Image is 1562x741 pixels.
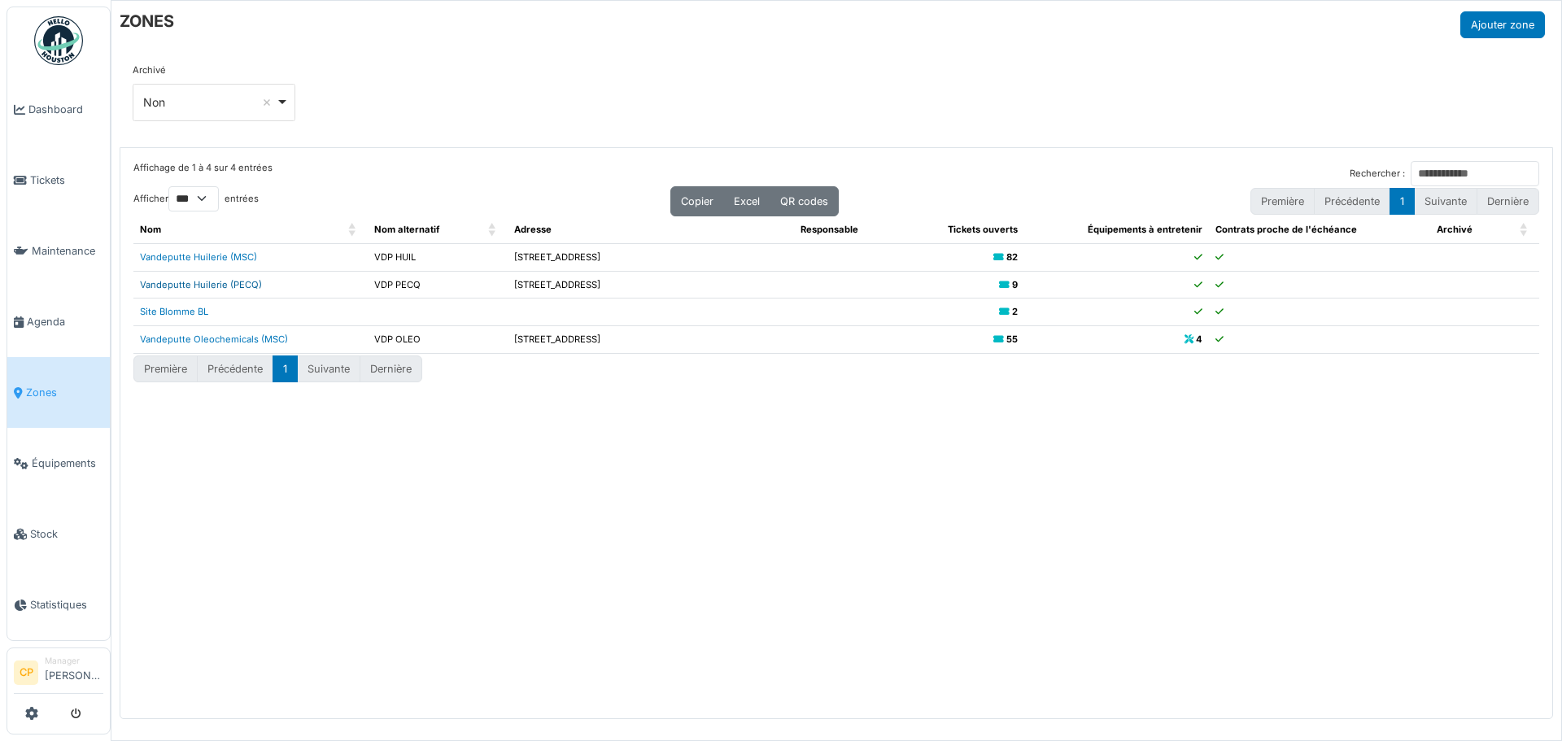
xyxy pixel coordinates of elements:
[27,314,103,329] span: Agenda
[34,16,83,65] img: Badge_color-CXgf-gQk.svg
[948,224,1018,235] span: Tickets ouverts
[770,186,839,216] button: QR codes
[368,243,508,271] td: VDP HUIL
[734,195,760,207] span: Excel
[30,526,103,542] span: Stock
[26,385,103,400] span: Zones
[801,224,858,235] span: Responsable
[133,355,422,382] nav: pagination
[7,286,110,357] a: Agenda
[14,660,38,685] li: CP
[14,655,103,694] a: CP Manager[PERSON_NAME]
[7,216,110,286] a: Maintenance
[488,216,498,243] span: Nom alternatif: Activate to sort
[7,74,110,145] a: Dashboard
[1012,306,1018,317] b: 2
[681,195,713,207] span: Copier
[1460,11,1545,38] button: Ajouter zone
[508,243,794,271] td: [STREET_ADDRESS]
[133,186,259,211] label: Afficher entrées
[140,224,161,235] span: Nom
[273,355,298,382] button: 1
[368,271,508,299] td: VDP PECQ
[1350,167,1405,181] label: Rechercher :
[1012,279,1018,290] b: 9
[508,271,794,299] td: [STREET_ADDRESS]
[259,94,275,111] button: Remove item: 'false'
[1006,333,1018,345] b: 55
[723,186,770,216] button: Excel
[7,499,110,569] a: Stock
[30,597,103,612] span: Statistiques
[45,655,103,667] div: Manager
[143,94,276,111] div: Non
[1250,188,1539,215] nav: pagination
[45,655,103,690] li: [PERSON_NAME]
[1520,216,1529,243] span: Archivé: Activate to sort
[140,306,208,317] a: Site Blomme BL
[780,195,828,207] span: QR codes
[140,333,288,345] a: Vandeputte Oleochemicals (MSC)
[1196,333,1202,345] b: 4
[30,172,103,188] span: Tickets
[120,11,174,31] h6: ZONES
[1088,224,1202,235] span: Équipements à entretenir
[1437,224,1473,235] span: Archivé
[7,569,110,640] a: Statistiques
[7,428,110,499] a: Équipements
[368,326,508,354] td: VDP OLEO
[348,216,358,243] span: Nom: Activate to sort
[7,145,110,216] a: Tickets
[1390,188,1415,215] button: 1
[374,224,439,235] span: Nom alternatif
[32,243,103,259] span: Maintenance
[140,279,262,290] a: Vandeputte Huilerie (PECQ)
[28,102,103,117] span: Dashboard
[168,186,219,211] select: Afficherentrées
[32,455,103,471] span: Équipements
[7,357,110,428] a: Zones
[1006,251,1018,263] b: 82
[133,161,273,186] div: Affichage de 1 à 4 sur 4 entrées
[514,224,552,235] span: Adresse
[508,326,794,354] td: [STREET_ADDRESS]
[140,251,257,263] a: Vandeputte Huilerie (MSC)
[670,186,724,216] button: Copier
[133,63,166,77] label: Archivé
[1215,224,1357,235] span: Contrats proche de l'échéance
